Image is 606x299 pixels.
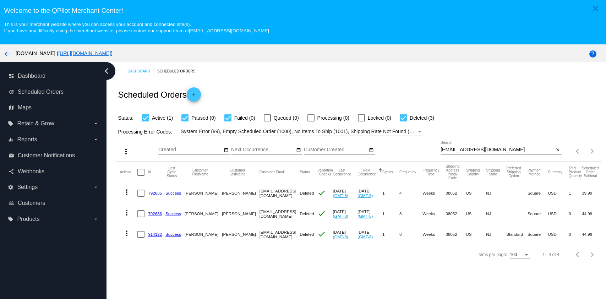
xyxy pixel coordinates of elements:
[118,87,201,102] h2: Scheduled Orders
[333,214,348,218] a: (GMT-8)
[466,183,486,203] mat-cell: US
[466,224,486,245] mat-cell: US
[8,121,13,126] i: local_offer
[122,208,131,217] mat-icon: more_vert
[569,203,582,224] mat-cell: 0
[122,229,131,238] mat-icon: more_vert
[18,73,45,79] span: Dashboard
[548,183,569,203] mat-cell: USD
[127,66,157,77] a: Dashboard
[120,162,137,183] mat-header-cell: Actions
[399,183,422,203] mat-cell: 4
[17,184,38,190] span: Settings
[569,183,582,203] mat-cell: 1
[9,89,14,95] i: update
[18,152,75,159] span: Customer Notifications
[101,65,112,77] i: chevron_left
[446,203,466,224] mat-cell: 08052
[118,129,172,135] span: Processing Error Codes:
[357,183,382,203] mat-cell: [DATE]
[9,200,14,206] i: people_outline
[399,170,416,174] button: Change sorting for Frequency
[234,114,255,122] span: Failed (0)
[58,50,111,56] a: [URL][DOMAIN_NAME]
[486,168,500,176] button: Change sorting for ShippingState
[122,147,130,156] mat-icon: more_vert
[317,209,326,218] mat-icon: check
[93,137,99,142] i: arrow_drop_down
[542,252,559,257] div: 1 - 4 of 4
[300,170,310,174] button: Change sorting for Status
[157,66,202,77] a: Scheduled Orders
[582,166,599,178] button: Change sorting for Subtotal
[9,150,99,161] a: email Customer Notifications
[510,252,517,257] span: 100
[382,170,393,174] button: Change sorting for Cycles
[506,224,528,245] mat-cell: Standard
[148,191,162,195] a: 792685
[555,147,560,153] mat-icon: close
[582,183,605,203] mat-cell: 39.99
[231,147,295,153] input: Next Occurrence
[93,121,99,126] i: arrow_drop_down
[369,147,374,153] mat-icon: date_range
[368,114,391,122] span: Locked (0)
[93,184,99,190] i: arrow_drop_down
[446,224,466,245] mat-cell: 08052
[333,168,351,176] button: Change sorting for LastOccurrenceUtc
[486,203,506,224] mat-cell: NJ
[466,203,486,224] mat-cell: US
[189,28,269,33] a: [EMAIL_ADDRESS][DOMAIN_NAME]
[582,203,605,224] mat-cell: 44.99
[148,232,162,237] a: 914122
[357,214,373,218] a: (GMT-8)
[17,120,54,127] span: Retain & Grow
[4,22,269,33] small: This is your merchant website where you can access your account and connected site(s). If you hav...
[317,189,326,197] mat-icon: check
[446,164,459,180] button: Change sorting for ShippingPostcode
[317,114,349,122] span: Processing (0)
[357,234,373,239] a: (GMT-8)
[382,203,399,224] mat-cell: 1
[571,144,585,158] button: Previous page
[486,183,506,203] mat-cell: NJ
[466,168,480,176] button: Change sorting for ShippingCountry
[357,168,376,176] button: Change sorting for NextOccurrenceUtc
[528,224,548,245] mat-cell: Square
[18,104,32,111] span: Maps
[333,234,348,239] a: (GMT-8)
[506,166,521,178] button: Change sorting for PreferredShippingOption
[222,168,253,176] button: Change sorting for CustomerLastName
[382,183,399,203] mat-cell: 1
[441,147,554,153] input: Search
[589,50,597,58] mat-icon: help
[274,114,299,122] span: Queued (0)
[399,224,422,245] mat-cell: 8
[422,224,446,245] mat-cell: Weeks
[8,137,13,142] i: equalizer
[18,89,64,95] span: Scheduled Orders
[222,183,259,203] mat-cell: [PERSON_NAME]
[585,144,599,158] button: Next page
[181,127,423,136] mat-select: Filter by Processing Error Codes
[528,183,548,203] mat-cell: Square
[185,168,215,176] button: Change sorting for CustomerFirstName
[357,193,373,198] a: (GMT-8)
[8,184,13,190] i: settings
[548,224,569,245] mat-cell: USD
[382,224,399,245] mat-cell: 1
[333,224,358,245] mat-cell: [DATE]
[9,73,14,79] i: dashboard
[185,224,222,245] mat-cell: [PERSON_NAME]
[148,211,162,216] a: 792686
[148,170,151,174] button: Change sorting for Id
[9,105,14,110] i: map
[571,248,585,262] button: Previous page
[224,147,229,153] mat-icon: date_range
[9,169,14,174] i: share
[333,183,358,203] mat-cell: [DATE]
[333,193,348,198] a: (GMT-8)
[8,216,13,222] i: local_offer
[399,203,422,224] mat-cell: 8
[165,232,181,237] a: Success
